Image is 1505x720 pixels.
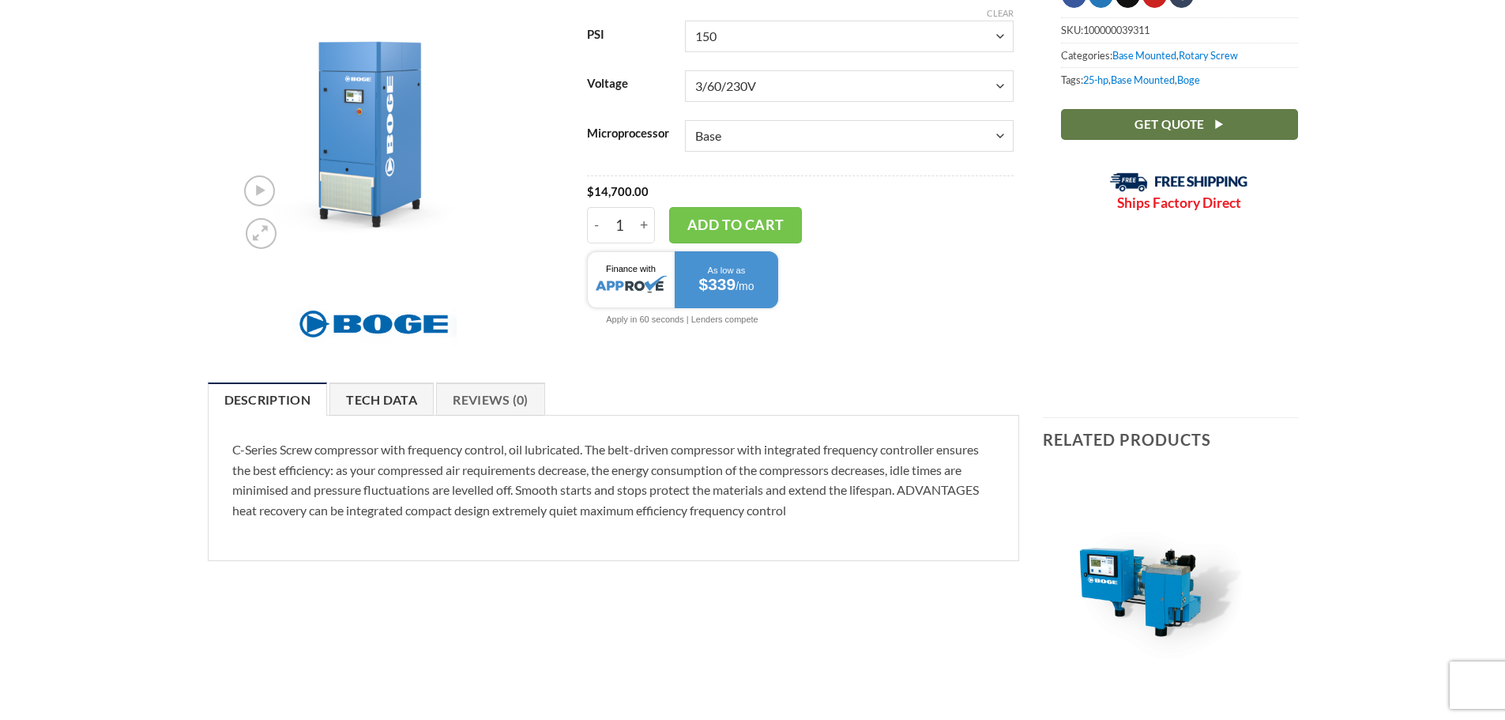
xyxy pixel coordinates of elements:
[587,207,606,243] input: Reduce quantity of Boge 25 HP Base | 3-Phase 208-575V | 100-190 PSI | MPCB-F | C25N
[1112,49,1176,62] a: Base Mounted
[1179,49,1238,62] a: Rotary Screw
[1083,74,1108,86] a: 25-hp
[246,218,277,249] a: Zoom
[606,207,635,243] input: Product quantity
[669,207,802,243] button: Add to cart
[329,383,434,416] a: Tech Data
[436,383,545,416] a: Reviews (0)
[587,77,669,90] label: Voltage
[244,175,275,206] a: Open video in lightbox
[587,127,669,140] label: Microprocessor
[1110,172,1248,192] img: Free Shipping
[1061,67,1298,92] span: Tags: , ,
[1177,74,1200,86] a: Boge
[208,383,328,416] a: Description
[587,184,649,198] bdi: 14,700.00
[1111,74,1175,86] a: Base Mounted
[1117,194,1241,211] strong: Ships Factory Direct
[232,439,995,520] p: C-Series Screw compressor with frequency control, oil lubricated. The belt-driven compressor with...
[1134,115,1204,134] span: Get Quote
[634,207,655,243] input: Increase quantity of Boge 25 HP Base | 3-Phase 208-575V | 100-190 PSI | MPCB-F | C25N
[587,184,594,198] span: $
[1043,418,1298,461] h3: Related products
[1061,43,1298,67] span: Categories: ,
[291,301,457,347] img: Boge
[1061,17,1298,42] span: SKU:
[587,28,669,41] label: PSI
[1061,109,1298,140] a: Get Quote
[987,8,1014,19] a: Clear options
[1083,24,1149,36] span: 100000039311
